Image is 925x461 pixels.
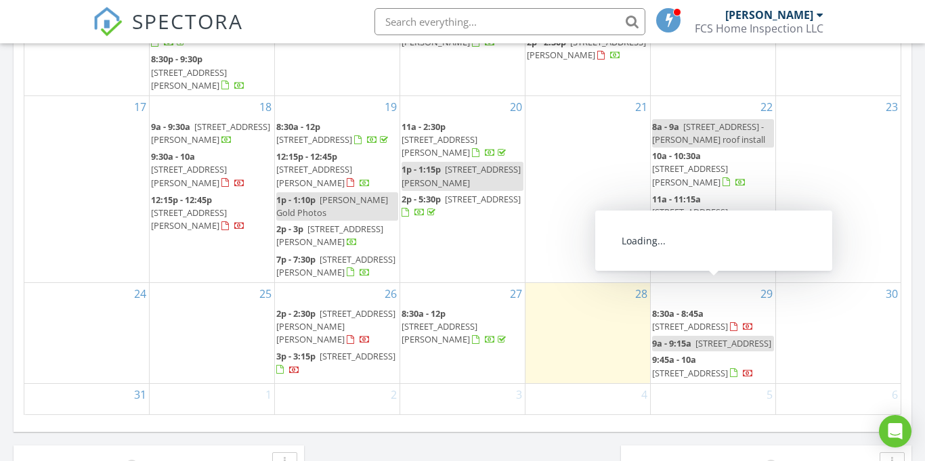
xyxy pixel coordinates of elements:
[400,282,525,383] td: Go to August 27, 2025
[150,95,275,282] td: Go to August 18, 2025
[276,163,352,188] span: [STREET_ADDRESS][PERSON_NAME]
[402,163,441,175] span: 1p - 1:15p
[652,206,728,231] span: [STREET_ADDRESS][PERSON_NAME]
[525,95,650,282] td: Go to August 21, 2025
[276,306,398,349] a: 2p - 2:30p [STREET_ADDRESS][PERSON_NAME][PERSON_NAME]
[650,383,775,428] td: Go to September 5, 2025
[257,283,274,305] a: Go to August 25, 2025
[151,66,227,91] span: [STREET_ADDRESS][PERSON_NAME]
[276,350,316,362] span: 3p - 3:15p
[652,162,728,188] span: [STREET_ADDRESS][PERSON_NAME]
[445,193,521,205] span: [STREET_ADDRESS]
[758,96,775,118] a: Go to August 22, 2025
[652,192,774,234] a: 11a - 11:15a [STREET_ADDRESS][PERSON_NAME]
[525,282,650,383] td: Go to August 28, 2025
[402,306,523,349] a: 8:30a - 12p [STREET_ADDRESS][PERSON_NAME]
[652,120,679,133] span: 8a - 9a
[402,163,521,188] span: [STREET_ADDRESS][PERSON_NAME]
[276,307,395,345] a: 2p - 2:30p [STREET_ADDRESS][PERSON_NAME][PERSON_NAME]
[402,192,523,221] a: 2p - 5:30p [STREET_ADDRESS]
[507,283,525,305] a: Go to August 27, 2025
[276,350,395,375] a: 3p - 3:15p [STREET_ADDRESS]
[24,282,150,383] td: Go to August 24, 2025
[151,120,270,146] span: [STREET_ADDRESS][PERSON_NAME]
[695,22,823,35] div: FCS Home Inspection LLC
[775,383,901,428] td: Go to September 6, 2025
[276,120,391,146] a: 8:30a - 12p [STREET_ADDRESS]
[400,383,525,428] td: Go to September 3, 2025
[402,120,446,133] span: 11a - 2:30p
[263,384,274,405] a: Go to September 1, 2025
[131,283,149,305] a: Go to August 24, 2025
[382,96,400,118] a: Go to August 19, 2025
[652,150,701,162] span: 10a - 10:30a
[652,353,696,366] span: 9:45a - 10a
[764,384,775,405] a: Go to September 5, 2025
[388,384,400,405] a: Go to September 2, 2025
[382,283,400,305] a: Go to August 26, 2025
[632,283,650,305] a: Go to August 28, 2025
[652,352,774,381] a: 9:45a - 10a [STREET_ADDRESS]
[151,149,273,192] a: 9:30a - 10a [STREET_ADDRESS][PERSON_NAME]
[652,236,771,261] a: 2p - 5:30p [STREET_ADDRESS]
[758,283,775,305] a: Go to August 29, 2025
[276,223,303,235] span: 2p - 3p
[276,194,316,206] span: 1p - 1:10p
[652,307,704,320] span: 8:30a - 8:45a
[527,36,646,61] a: 2p - 2:30p [STREET_ADDRESS][PERSON_NAME]
[276,223,383,248] a: 2p - 3p [STREET_ADDRESS][PERSON_NAME]
[639,384,650,405] a: Go to September 4, 2025
[883,96,901,118] a: Go to August 23, 2025
[402,119,523,162] a: 11a - 2:30p [STREET_ADDRESS][PERSON_NAME]
[151,194,245,232] a: 12:15p - 12:45p [STREET_ADDRESS][PERSON_NAME]
[374,8,645,35] input: Search everything...
[151,150,245,188] a: 9:30a - 10a [STREET_ADDRESS][PERSON_NAME]
[652,353,754,378] a: 9:45a - 10a [STREET_ADDRESS]
[276,223,383,248] span: [STREET_ADDRESS][PERSON_NAME]
[276,150,370,188] a: 12:15p - 12:45p [STREET_ADDRESS][PERSON_NAME]
[652,234,774,263] a: 2p - 5:30p [STREET_ADDRESS]
[650,282,775,383] td: Go to August 29, 2025
[879,415,911,447] div: Open Intercom Messenger
[652,120,765,146] span: [STREET_ADDRESS] - [PERSON_NAME] roof install
[652,307,754,332] a: 8:30a - 8:45a [STREET_ADDRESS]
[652,193,701,205] span: 11a - 11:15a
[652,236,691,248] span: 2p - 5:30p
[150,282,275,383] td: Go to August 25, 2025
[151,120,270,146] a: 9a - 9:30a [STREET_ADDRESS][PERSON_NAME]
[276,307,316,320] span: 2p - 2:30p
[402,320,477,345] span: [STREET_ADDRESS][PERSON_NAME]
[151,51,273,94] a: 8:30p - 9:30p [STREET_ADDRESS][PERSON_NAME]
[507,96,525,118] a: Go to August 20, 2025
[652,320,728,332] span: [STREET_ADDRESS]
[151,119,273,148] a: 9a - 9:30a [STREET_ADDRESS][PERSON_NAME]
[650,95,775,282] td: Go to August 22, 2025
[151,120,190,133] span: 9a - 9:30a
[402,307,509,345] a: 8:30a - 12p [STREET_ADDRESS][PERSON_NAME]
[402,193,441,205] span: 2p - 5:30p
[695,236,771,248] span: [STREET_ADDRESS]
[151,194,212,206] span: 12:15p - 12:45p
[320,350,395,362] span: [STREET_ADDRESS]
[132,7,243,35] span: SPECTORA
[695,337,771,349] span: [STREET_ADDRESS]
[150,383,275,428] td: Go to September 1, 2025
[402,307,446,320] span: 8:30a - 12p
[257,96,274,118] a: Go to August 18, 2025
[883,283,901,305] a: Go to August 30, 2025
[513,384,525,405] a: Go to September 3, 2025
[276,253,395,278] a: 7p - 7:30p [STREET_ADDRESS][PERSON_NAME]
[525,383,650,428] td: Go to September 4, 2025
[24,95,150,282] td: Go to August 17, 2025
[93,7,123,37] img: The Best Home Inspection Software - Spectora
[151,53,202,65] span: 8:30p - 9:30p
[402,193,521,218] a: 2p - 5:30p [STREET_ADDRESS]
[276,119,398,148] a: 8:30a - 12p [STREET_ADDRESS]
[632,96,650,118] a: Go to August 21, 2025
[275,383,400,428] td: Go to September 2, 2025
[652,148,774,191] a: 10a - 10:30a [STREET_ADDRESS][PERSON_NAME]
[131,384,149,405] a: Go to August 31, 2025
[725,8,813,22] div: [PERSON_NAME]
[151,163,227,188] span: [STREET_ADDRESS][PERSON_NAME]
[276,150,337,162] span: 12:15p - 12:45p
